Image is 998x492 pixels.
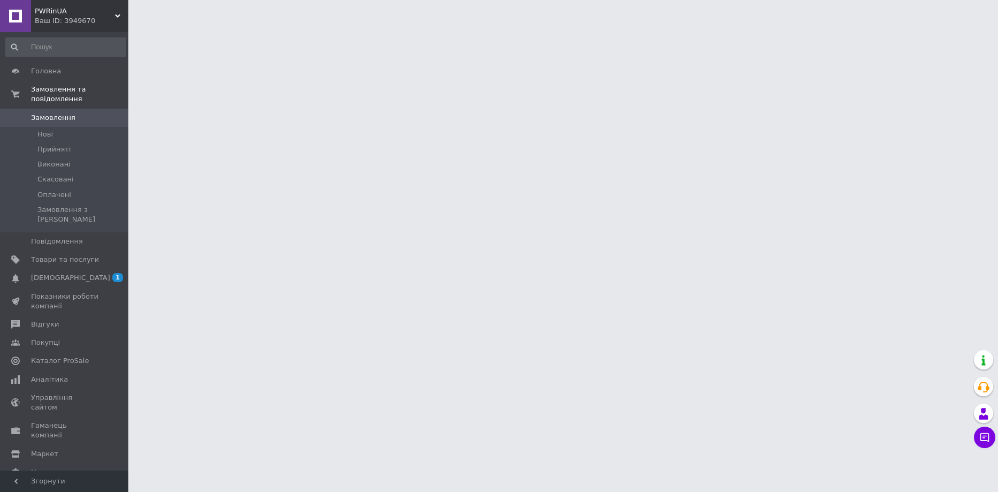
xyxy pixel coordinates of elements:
span: Показники роботи компанії [31,292,99,311]
span: Прийняті [37,145,71,154]
span: Аналітика [31,375,68,384]
span: [DEMOGRAPHIC_DATA] [31,273,110,283]
span: Управління сайтом [31,393,99,412]
span: Нові [37,130,53,139]
span: Оплачені [37,190,71,200]
input: Пошук [5,37,126,57]
span: Товари та послуги [31,255,99,264]
span: Виконані [37,160,71,169]
span: Маркет [31,449,58,459]
span: PWRinUA [35,6,115,16]
div: Ваш ID: 3949670 [35,16,128,26]
span: Замовлення [31,113,75,123]
span: Відгуки [31,320,59,329]
span: Налаштування [31,467,86,477]
span: Замовлення та повідомлення [31,85,128,104]
span: Повідомлення [31,237,83,246]
span: Скасовані [37,175,74,184]
button: Чат з покупцем [974,427,995,448]
span: Каталог ProSale [31,356,89,366]
span: Гаманець компанії [31,421,99,440]
span: 1 [112,273,123,282]
span: Покупці [31,338,60,347]
span: Замовлення з [PERSON_NAME] [37,205,125,224]
span: Головна [31,66,61,76]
